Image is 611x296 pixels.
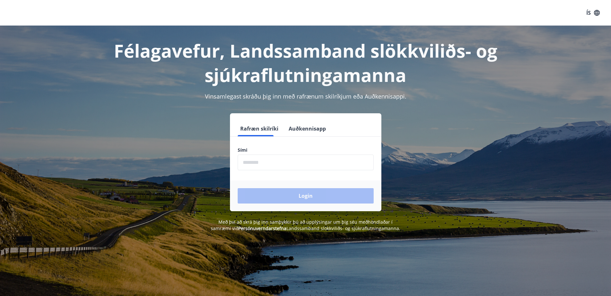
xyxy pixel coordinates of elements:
[211,219,400,231] span: Með því að skrá þig inn samþykkir þú að upplýsingar um þig séu meðhöndlaðar í samræmi við Landssa...
[583,7,603,19] button: ÍS
[238,147,374,153] label: Sími
[238,225,286,231] a: Persónuverndarstefna
[238,121,281,136] button: Rafræn skilríki
[82,38,529,87] h1: Félagavefur, Landssamband slökkviliðs- og sjúkraflutningamanna
[286,121,328,136] button: Auðkennisapp
[205,92,406,100] span: Vinsamlegast skráðu þig inn með rafrænum skilríkjum eða Auðkennisappi.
